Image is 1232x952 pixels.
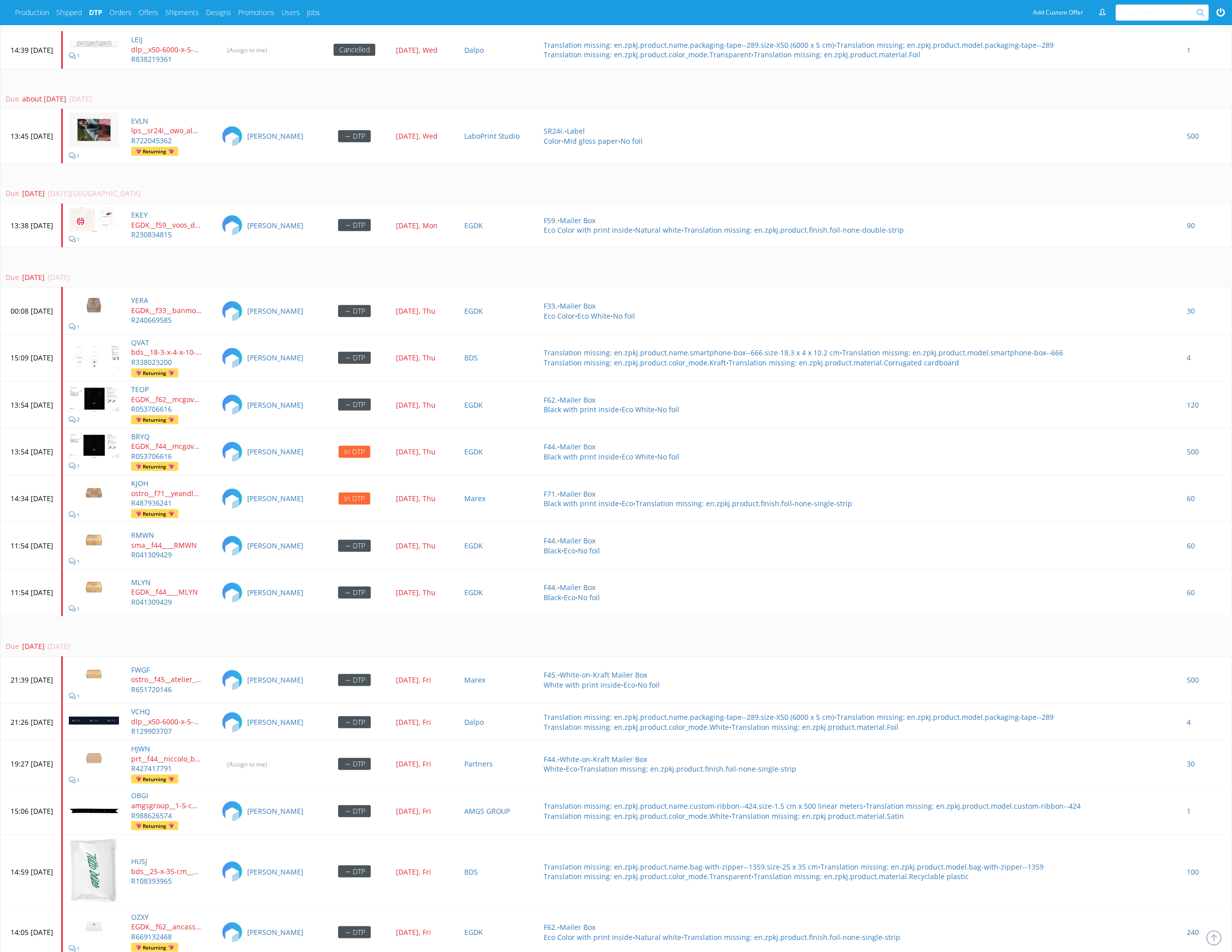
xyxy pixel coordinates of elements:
[131,932,172,941] a: R669132468
[89,8,102,18] a: DTP
[69,775,80,785] a: 1
[464,447,483,456] a: EGDK
[544,136,562,146] a: Color
[754,50,921,59] a: Translation missing: en.zpkj.product.material.Foil
[621,136,643,146] a: No foil
[396,353,452,363] a: [DATE], Thu
[131,578,151,587] a: MLYN
[131,126,201,136] p: lps__sr24i__owo_aleksandra_urbanek__EVLN
[131,775,178,784] a: Returning
[566,764,578,774] a: Eco
[69,50,80,60] a: 1
[396,675,452,685] a: [DATE], Fri
[69,112,119,148] img: version_two_editor_design
[837,712,1054,722] a: Translation missing: en.zpkj.product.model.packaging-tape--289
[544,862,818,872] a: Translation missing: en.zpkj.product.name.bag-with-zipper--1359.size-25 x 35 cm
[544,593,562,602] a: Black
[544,395,558,405] a: F62.
[338,541,371,550] a: → DTP
[131,220,201,230] p: EGDK__f59__voos_designstudio_saskia_voos__EKEY
[1187,221,1195,230] a: 90
[15,8,49,18] a: Production
[564,546,576,555] a: Eco
[69,573,119,601] img: version_two_editor_design
[544,301,558,311] a: F33.
[544,489,558,499] a: F71.
[622,405,655,414] a: Eco White
[464,759,493,769] a: Partners
[338,867,371,876] a: → DTP
[732,811,904,821] a: Translation missing: en.zpkj.product.material.Satin
[221,757,273,772] input: (Assign to me)
[131,220,209,230] a: EGDK__f59__voos_designstudio_saskia_voos__EKEY
[396,867,452,877] a: [DATE], Fri
[247,353,303,363] a: [PERSON_NAME]
[69,691,80,701] a: 1
[131,675,209,685] a: ostro__f45__atelier_richelieu_singular_coffee__FWGF
[338,540,371,552] div: → DTP
[1187,588,1195,597] a: 60
[131,685,172,694] a: R651720146
[131,811,172,820] a: R988626574
[334,44,375,56] div: Cancelled
[131,451,172,461] a: R053706616
[131,296,148,305] a: YERA
[131,540,209,550] a: sma__f44____RMWN
[396,221,452,231] a: [DATE], Mon
[247,131,303,141] a: [PERSON_NAME]
[636,499,853,508] a: Translation missing: en.zpkj.product.finish.foil-none-single-strip
[334,45,375,54] a: Cancelled
[544,680,622,690] a: White with print inside
[396,717,452,727] a: [DATE], Fri
[131,867,209,877] a: bds__25-x-35-cm__markenfilm_gmbh__HUSJ
[560,216,596,225] a: Mailer Box
[77,236,80,243] span: 1
[247,400,303,410] a: [PERSON_NAME]
[1187,131,1199,141] a: 500
[544,932,633,942] a: Eco Color with print inside
[131,801,209,811] a: amgsgroup__1-5-cm-x-500-linear-meters__atelier_snc_di_franceschetti_aurora_e_libralon_carlotta__OBGI
[339,493,370,505] div: In DTP
[56,8,82,18] a: Shipped
[560,442,596,451] a: Mailer Box
[131,45,209,55] a: dlp__x50-6000-x-5-cm__amaia_fuste__LEIJ
[732,722,899,732] a: Translation missing: en.zpkj.product.material.Foil
[131,675,201,685] p: ostro__f45__atelier_richelieu_singular_coffee__FWGF
[396,759,452,769] a: [DATE], Fri
[247,494,303,504] a: [PERSON_NAME]
[131,338,149,347] a: QVAT
[131,509,178,519] a: Returning
[464,927,483,937] a: EGDK
[131,764,172,773] a: R427417791
[338,130,371,142] div: → DTP
[544,216,558,225] a: F59.
[544,546,562,555] a: Black
[131,489,201,499] p: ostro__f71__yeandle_hignell__KJOH
[396,45,452,55] a: [DATE], Wed
[131,587,209,597] a: EGDK__f44____MLYN
[624,680,636,690] a: Eco
[560,536,596,545] a: Mailer Box
[247,867,303,877] a: [PERSON_NAME]
[396,131,452,141] a: [DATE], Wed
[131,306,201,316] p: EGDK__f33__banmouha__YERA
[77,462,80,469] span: 1
[338,805,371,817] div: → DTP
[69,291,119,319] img: version_two_editor_design.png
[131,395,209,405] a: EGDK__f62__mcgovern__TEOP
[77,52,80,59] span: 1
[134,368,176,377] span: Returning
[464,717,484,727] a: Dalpo
[544,499,620,508] a: Black with print inside
[131,754,201,764] p: prt__f44__niccolo_barlocher__HJWN
[560,583,596,592] a: Mailer Box
[338,806,371,816] a: → DTP
[544,405,620,414] a: Black with print inside
[544,670,558,680] a: F45.
[464,400,483,410] a: EGDK
[131,395,201,405] p: EGDK__f62__mcgovern__TEOP
[1122,5,1199,21] input: Search for...
[247,717,303,727] a: [PERSON_NAME]
[338,674,371,686] div: → DTP
[338,131,371,141] a: → DTP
